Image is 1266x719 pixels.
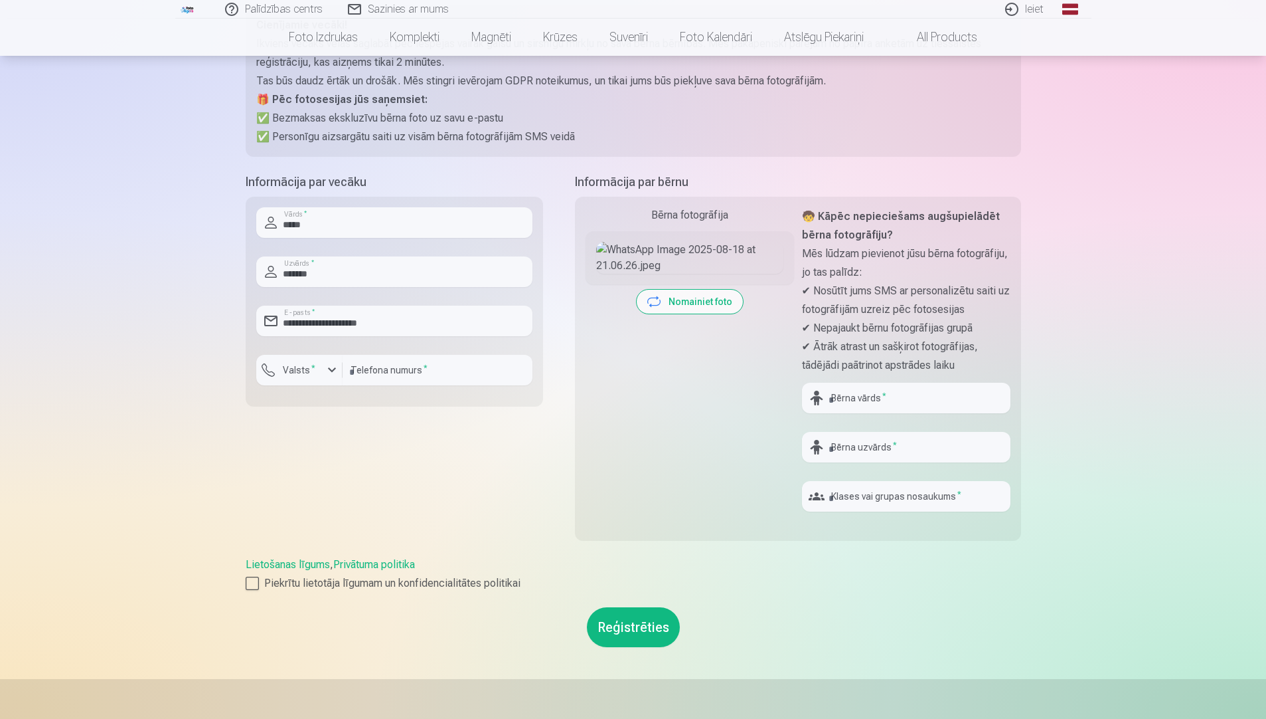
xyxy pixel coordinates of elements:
img: /fa1 [181,5,195,13]
h5: Informācija par vecāku [246,173,543,191]
button: Reģistrēties [587,607,680,647]
p: ✅ Bezmaksas ekskluzīvu bērna foto uz savu e-pastu [256,109,1010,128]
label: Piekrītu lietotāja līgumam un konfidencialitātes politikai [246,575,1021,591]
div: Bērna fotogrāfija [586,207,794,223]
p: ✔ Nepajaukt bērnu fotogrāfijas grupā [802,319,1010,338]
a: Foto izdrukas [273,19,374,56]
button: Nomainiet foto [637,290,743,314]
p: ✔ Nosūtīt jums SMS ar personalizētu saiti uz fotogrāfijām uzreiz pēc fotosesijas [802,282,1010,319]
a: Krūzes [527,19,593,56]
strong: 🎁 Pēc fotosesijas jūs saņemsiet: [256,93,428,106]
a: Magnēti [455,19,527,56]
a: Komplekti [374,19,455,56]
p: ✅ Personīgu aizsargātu saiti uz visām bērna fotogrāfijām SMS veidā [256,128,1010,146]
h5: Informācija par bērnu [575,173,1021,191]
strong: 🧒 Kāpēc nepieciešams augšupielādēt bērna fotogrāfiju? [802,210,1000,241]
p: Mēs lūdzam pievienot jūsu bērna fotogrāfiju, jo tas palīdz: [802,245,1010,282]
p: Tas būs daudz ērtāk un drošāk. Mēs stingri ievērojam GDPR noteikumus, un tikai jums būs piekļuve ... [256,72,1010,90]
p: ✔ Ātrāk atrast un sašķirot fotogrāfijas, tādējādi paātrinot apstrādes laiku [802,338,1010,375]
a: Privātuma politika [333,558,415,571]
a: All products [880,19,993,56]
a: Lietošanas līgums [246,558,330,571]
img: WhatsApp Image 2025-08-18 at 21.06.26.jpeg [596,242,783,274]
label: Valsts [277,363,321,377]
a: Suvenīri [593,19,664,56]
button: Valsts* [256,355,343,385]
div: , [246,557,1021,591]
a: Atslēgu piekariņi [768,19,880,56]
a: Foto kalendāri [664,19,768,56]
